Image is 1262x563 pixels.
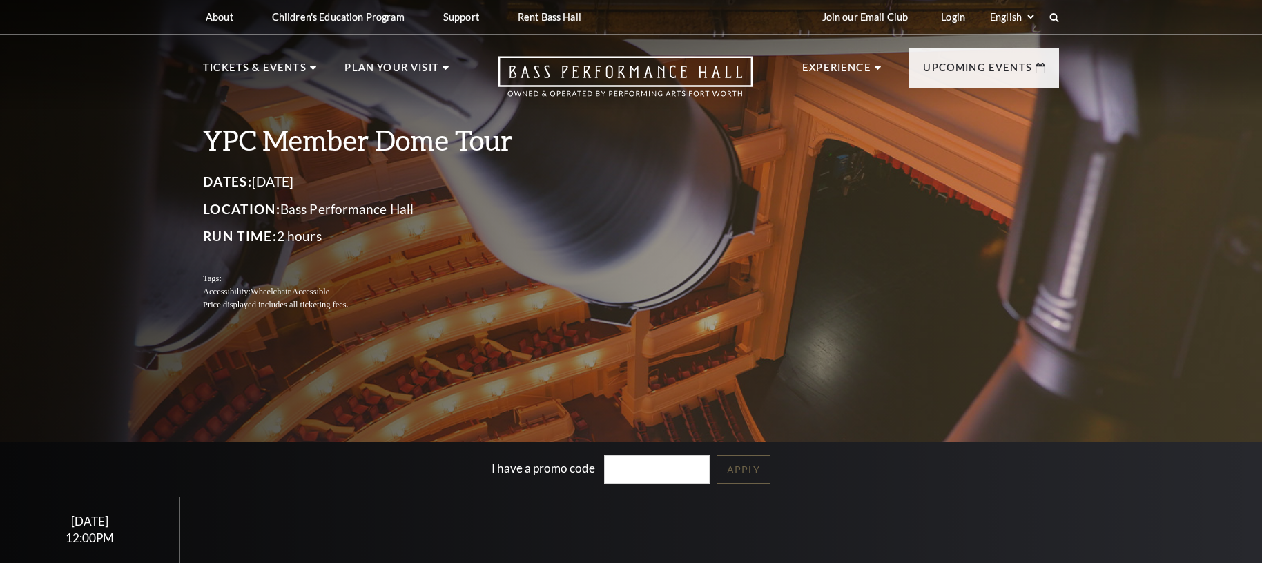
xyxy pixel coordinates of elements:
[17,514,164,528] div: [DATE]
[272,11,405,23] p: Children's Education Program
[203,228,277,244] span: Run Time:
[344,59,439,84] p: Plan Your Visit
[206,11,233,23] p: About
[923,59,1032,84] p: Upcoming Events
[203,59,307,84] p: Tickets & Events
[251,287,329,296] span: Wheelchair Accessible
[987,10,1036,23] select: Select:
[802,59,871,84] p: Experience
[203,298,583,312] p: Price displayed includes all ticketing fees.
[518,11,581,23] p: Rent Bass Hall
[443,11,479,23] p: Support
[203,225,583,247] p: 2 hours
[203,285,583,298] p: Accessibility:
[203,201,280,217] span: Location:
[203,198,583,220] p: Bass Performance Hall
[203,272,583,285] p: Tags:
[492,461,595,475] label: I have a promo code
[203,171,583,193] p: [DATE]
[203,173,252,189] span: Dates:
[203,122,583,158] h3: YPC Member Dome Tour
[17,532,164,544] div: 12:00PM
